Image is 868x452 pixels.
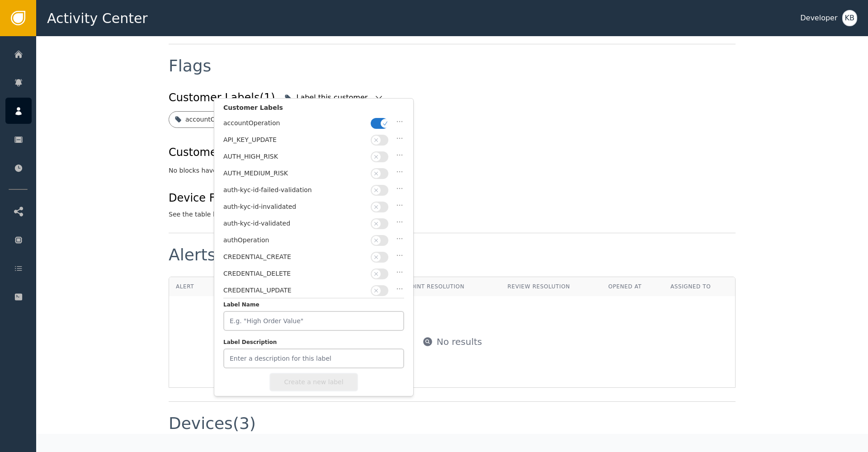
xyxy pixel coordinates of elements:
th: Review Resolution [501,277,602,296]
div: No results [437,335,482,348]
div: Customer Labels [223,103,404,117]
span: Activity Center [47,8,148,28]
div: Label this customer [296,92,370,103]
div: CREDENTIAL_DELETE [223,269,366,278]
input: E.g. "High Order Value" [223,311,404,331]
label: Label Name [223,301,404,311]
div: authOperation [223,235,366,245]
div: See the table below for details on device flags associated with this customer [169,210,412,219]
th: Assigned To [664,277,735,296]
label: Label Description [223,338,404,348]
div: Customer Blocks (0) [169,144,275,160]
div: Device Flags (0) [169,190,412,206]
th: Checkpoint Resolution [380,277,501,296]
th: Alert [169,277,211,296]
div: accountOperation [223,118,366,128]
th: Opened At [601,277,664,296]
div: auth-kyc-id-validated [223,219,366,228]
div: Devices (3) [169,415,256,432]
th: Status [211,277,258,296]
div: auth-kyc-id-invalidated [223,202,366,212]
div: accountOperation [185,115,242,124]
div: Alerts (0) [169,247,244,263]
div: Developer [800,13,837,24]
div: No blocks have been applied to this customer [169,166,736,175]
div: CREDENTIAL_UPDATE [223,286,366,295]
input: Enter a description for this label [223,348,404,368]
button: KB [842,10,857,26]
div: AUTH_MEDIUM_RISK [223,169,366,178]
div: Customer Labels (1) [169,89,275,106]
div: CREDENTIAL_CREATE [223,252,366,262]
div: auth-kyc-id-failed-validation [223,185,366,195]
div: Flags [169,58,211,74]
div: AUTH_HIGH_RISK [223,152,366,161]
button: Label this customer [282,88,386,108]
div: API_KEY_UPDATE [223,135,366,145]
